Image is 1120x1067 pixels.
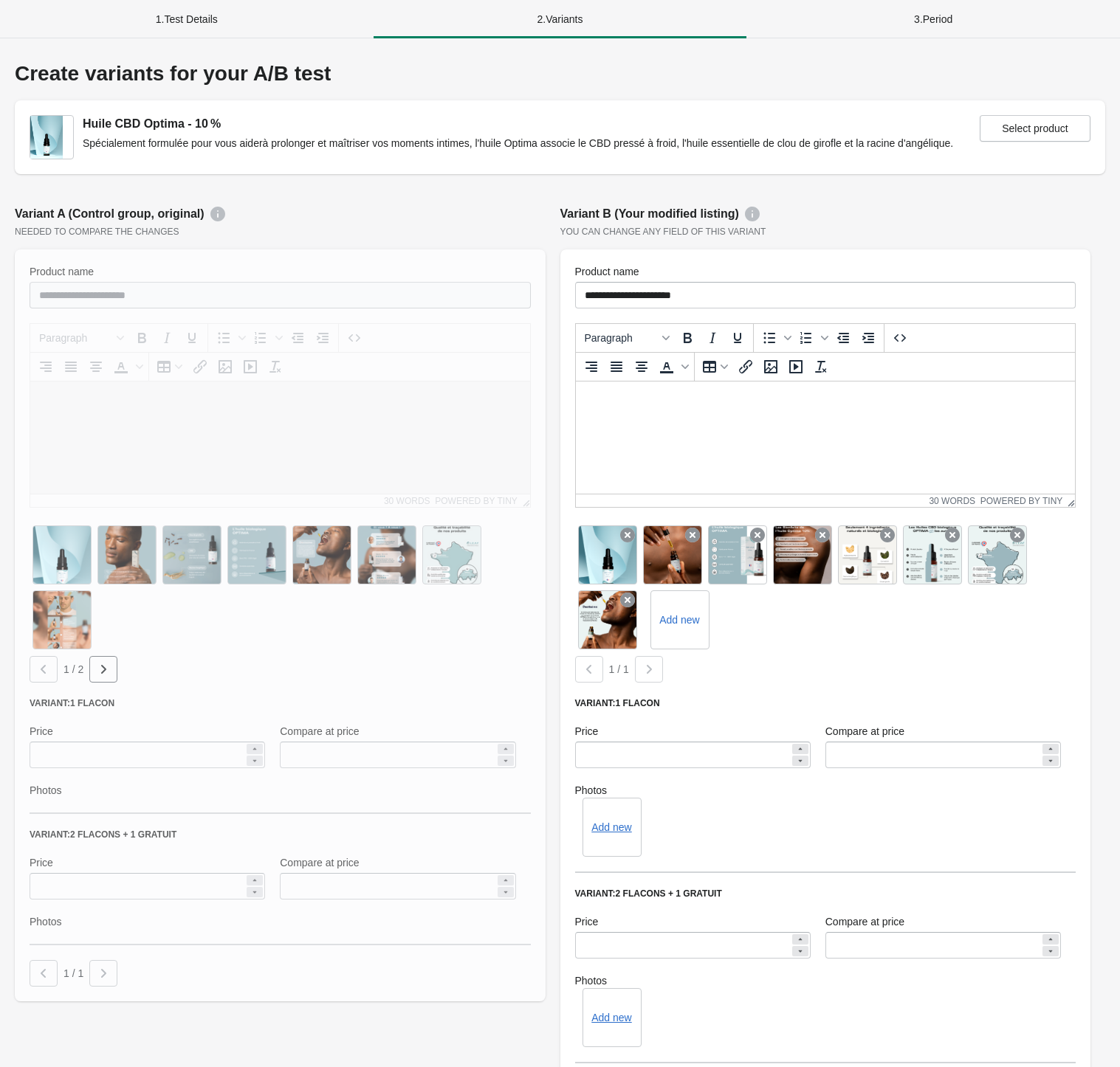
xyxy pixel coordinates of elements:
div: Bullet list [757,325,794,351]
button: Source code [887,325,913,351]
button: Blocks [579,325,675,351]
button: Add new [591,821,631,833]
label: Compare at price [825,724,904,739]
label: Add new [659,612,699,627]
label: Product name [575,264,639,279]
iframe: Rich Text Area. Press ALT-0 for help. [576,381,1076,494]
button: Insert/edit image [758,354,783,379]
button: Add new [591,1012,631,1023]
div: Huile CBD Optima - 10 % [83,115,953,133]
button: Insert/edit link [733,354,758,379]
span: 1 / 1 [609,663,629,675]
span: Select product [1002,122,1068,134]
button: Align right [579,354,604,379]
label: Price [575,914,599,929]
span: 1 / 2 [63,663,83,675]
label: Photos [575,783,1076,798]
label: Price [575,724,599,739]
div: Numbered list [794,325,831,351]
label: Compare at price [825,914,904,929]
button: Clear formatting [808,354,834,379]
button: Table [698,354,733,379]
button: Select product [980,115,1090,142]
span: 1 / 1 [63,967,83,979]
button: 30 words [929,496,975,506]
div: Variant: 1 flacon [575,697,1076,709]
div: Text color [654,354,691,379]
div: Variant A (Control group, original) [15,205,546,223]
div: Variant: 2 flacons + 1 gratuit [575,888,1076,899]
button: Bold [675,325,700,351]
button: Justify [604,354,629,379]
div: Needed to compare the changes [15,226,546,238]
div: You can change any field of this variant [560,226,1091,238]
span: Paragraph [585,332,657,344]
p: à prolonger et maîtriser vos moments intimes, l'huile Optima associe le CBD pressé à froid, l'hui... [83,136,953,151]
div: Create variants for your A/B test [15,62,1105,86]
div: Variant B (Your modified listing) [560,205,1091,223]
span: Spécialement formulée pour vous aider [83,137,263,149]
button: Increase indent [856,325,881,351]
a: Powered by Tiny [980,496,1063,506]
button: Italic [700,325,725,351]
button: Align center [629,354,654,379]
div: Resize [1062,494,1075,507]
iframe: chat widget [15,1008,62,1052]
button: Underline [725,325,750,351]
label: Photos [575,973,1076,988]
button: Decrease indent [831,325,856,351]
button: Insert/edit media [783,354,808,379]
